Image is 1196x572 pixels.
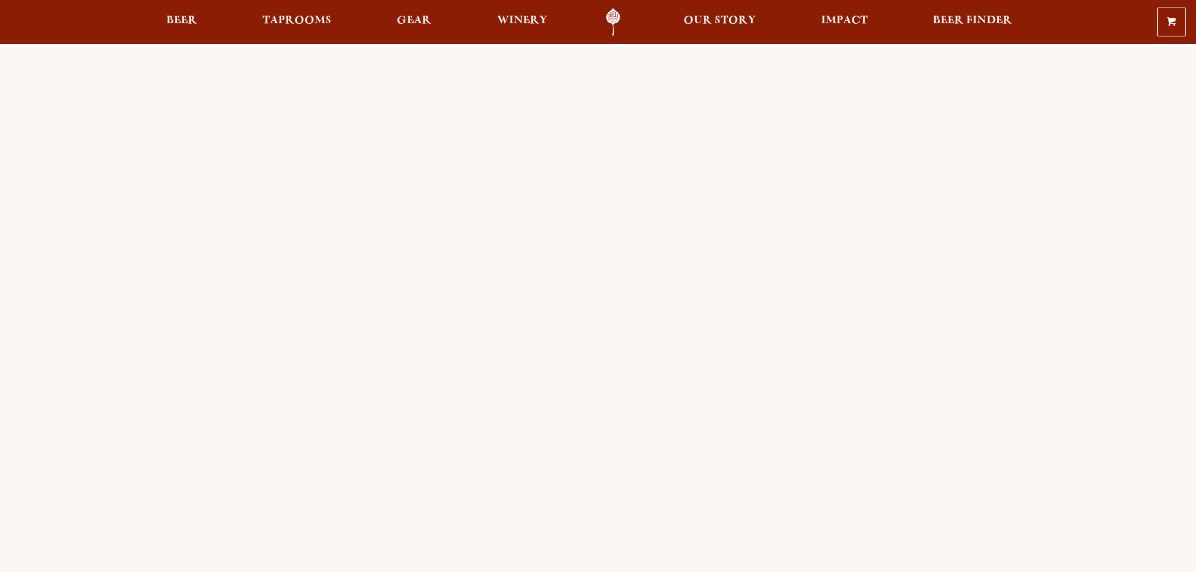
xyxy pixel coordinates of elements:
[590,8,637,36] a: Odell Home
[933,16,1012,26] span: Beer Finder
[389,8,439,36] a: Gear
[158,8,205,36] a: Beer
[813,8,876,36] a: Impact
[684,16,756,26] span: Our Story
[166,16,197,26] span: Beer
[925,8,1020,36] a: Beer Finder
[821,16,868,26] span: Impact
[397,16,431,26] span: Gear
[676,8,764,36] a: Our Story
[254,8,340,36] a: Taprooms
[262,16,331,26] span: Taprooms
[489,8,556,36] a: Winery
[497,16,547,26] span: Winery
